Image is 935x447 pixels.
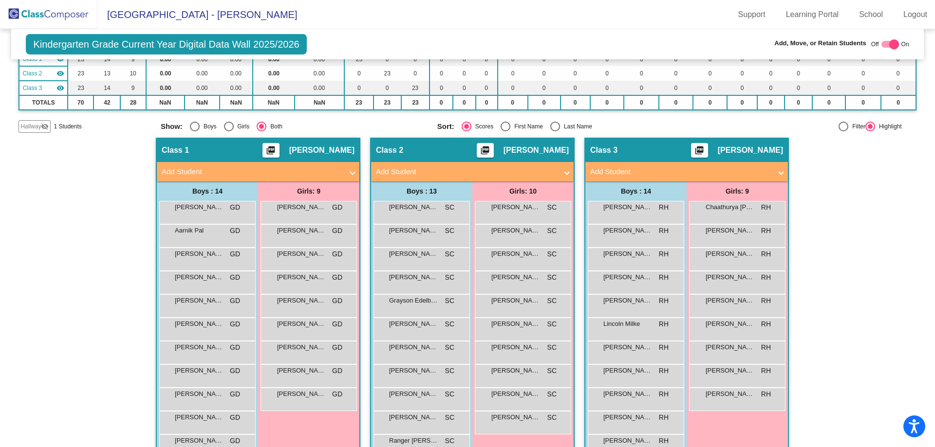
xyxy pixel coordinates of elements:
[730,7,773,22] a: Support
[727,66,757,81] td: 0
[761,249,771,259] span: RH
[659,226,669,236] span: RH
[603,412,652,422] span: [PERSON_NAME]
[332,319,342,329] span: GD
[761,389,771,399] span: RH
[476,66,498,81] td: 0
[491,319,540,329] span: [PERSON_NAME]
[477,143,494,158] button: Print Students Details
[376,145,403,155] span: Class 2
[289,145,355,155] span: [PERSON_NAME]
[68,66,93,81] td: 23
[389,342,438,352] span: [PERSON_NAME] [PERSON_NAME]
[175,412,224,422] span: [PERSON_NAME]
[146,81,185,95] td: 0.00
[491,389,540,399] span: [PERSON_NAME]
[175,226,224,235] span: Aarnik Pal
[491,366,540,375] span: [PERSON_NAME]
[230,436,240,446] span: GD
[561,95,590,110] td: 0
[445,366,454,376] span: SC
[220,81,253,95] td: 0.00
[590,81,624,95] td: 0
[277,366,326,375] span: [PERSON_NAME] [PERSON_NAME]
[161,122,183,131] span: Show:
[332,249,342,259] span: GD
[603,249,652,259] span: [PERSON_NAME]
[603,342,652,352] span: [PERSON_NAME]
[881,95,916,110] td: 0
[185,81,220,95] td: 0.00
[376,166,557,178] mat-panel-title: Add Student
[265,145,277,159] mat-icon: picture_as_pdf
[253,66,295,81] td: 0.00
[812,81,845,95] td: 0
[277,389,326,399] span: [PERSON_NAME]
[56,84,64,92] mat-icon: visibility
[175,319,224,329] span: [PERSON_NAME]
[881,81,916,95] td: 0
[624,95,659,110] td: 0
[120,81,146,95] td: 9
[812,95,845,110] td: 0
[266,122,282,131] div: Both
[200,122,217,131] div: Boys
[93,95,120,110] td: 42
[706,226,754,235] span: [PERSON_NAME]
[547,319,557,329] span: SC
[41,123,49,130] mat-icon: visibility_off
[277,249,326,259] span: [PERSON_NAME]
[706,202,754,212] span: Chaathurya [PERSON_NAME]
[845,66,881,81] td: 0
[761,272,771,283] span: RH
[491,249,540,259] span: [PERSON_NAME]
[295,81,345,95] td: 0.00
[68,81,93,95] td: 23
[437,122,454,131] span: Sort:
[659,249,669,259] span: RH
[528,81,561,95] td: 0
[230,412,240,423] span: GD
[560,122,592,131] div: Last Name
[258,181,359,201] div: Girls: 9
[590,166,771,178] mat-panel-title: Add Student
[175,249,224,259] span: [PERSON_NAME]
[727,95,757,110] td: 0
[445,296,454,306] span: SC
[603,436,652,446] span: [PERSON_NAME]
[761,296,771,306] span: RH
[175,389,224,399] span: [PERSON_NAME]
[389,272,438,282] span: [PERSON_NAME]
[430,66,453,81] td: 0
[761,319,771,329] span: RH
[401,95,430,110] td: 23
[845,81,881,95] td: 0
[761,366,771,376] span: RH
[445,249,454,259] span: SC
[871,40,879,49] span: Off
[175,436,224,446] span: [PERSON_NAME]
[146,66,185,81] td: 0.00
[603,296,652,305] span: [PERSON_NAME] Hand
[785,81,812,95] td: 0
[277,202,326,212] span: [PERSON_NAME]
[445,319,454,329] span: SC
[706,342,754,352] span: [PERSON_NAME]
[547,412,557,423] span: SC
[547,249,557,259] span: SC
[727,81,757,95] td: 0
[445,342,454,353] span: SC
[757,95,785,110] td: 0
[146,95,185,110] td: NaN
[757,81,785,95] td: 0
[590,66,624,81] td: 0
[162,145,189,155] span: Class 1
[185,66,220,81] td: 0.00
[561,81,590,95] td: 0
[528,95,561,110] td: 0
[175,296,224,305] span: [PERSON_NAME]
[603,389,652,399] span: [PERSON_NAME]
[230,342,240,353] span: GD
[371,181,472,201] div: Boys : 13
[659,389,669,399] span: RH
